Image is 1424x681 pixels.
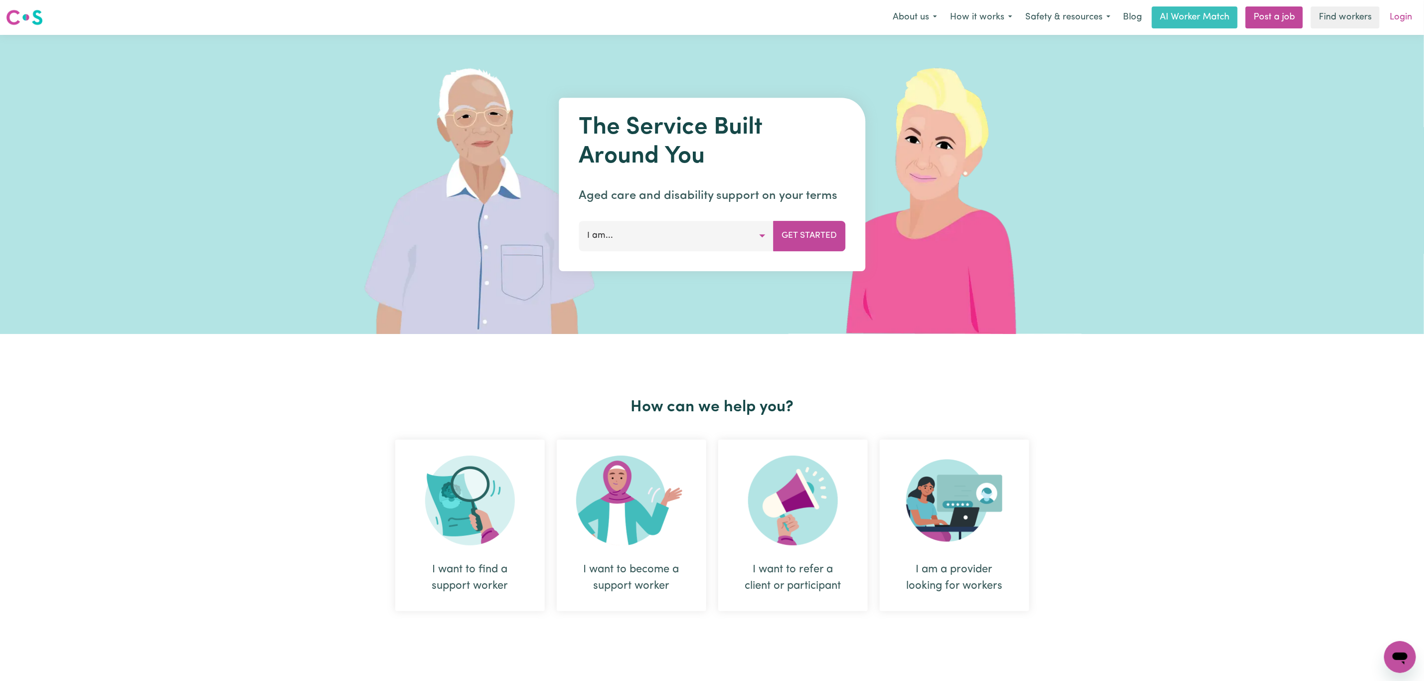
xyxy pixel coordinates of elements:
[718,440,868,611] div: I want to refer a client or participant
[579,187,845,205] p: Aged care and disability support on your terms
[904,561,1005,594] div: I am a provider looking for workers
[1311,6,1380,28] a: Find workers
[1246,6,1303,28] a: Post a job
[581,561,682,594] div: I want to become a support worker
[886,7,944,28] button: About us
[557,440,706,611] div: I want to become a support worker
[742,561,844,594] div: I want to refer a client or participant
[944,7,1019,28] button: How it works
[425,456,515,545] img: Search
[389,398,1035,417] h2: How can we help you?
[395,440,545,611] div: I want to find a support worker
[1019,7,1117,28] button: Safety & resources
[6,6,43,29] a: Careseekers logo
[748,456,838,545] img: Refer
[880,440,1029,611] div: I am a provider looking for workers
[579,221,774,251] button: I am...
[1384,641,1416,673] iframe: Button to launch messaging window, conversation in progress
[579,114,845,171] h1: The Service Built Around You
[906,456,1003,545] img: Provider
[773,221,845,251] button: Get Started
[1152,6,1238,28] a: AI Worker Match
[419,561,521,594] div: I want to find a support worker
[576,456,687,545] img: Become Worker
[6,8,43,26] img: Careseekers logo
[1384,6,1418,28] a: Login
[1117,6,1148,28] a: Blog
